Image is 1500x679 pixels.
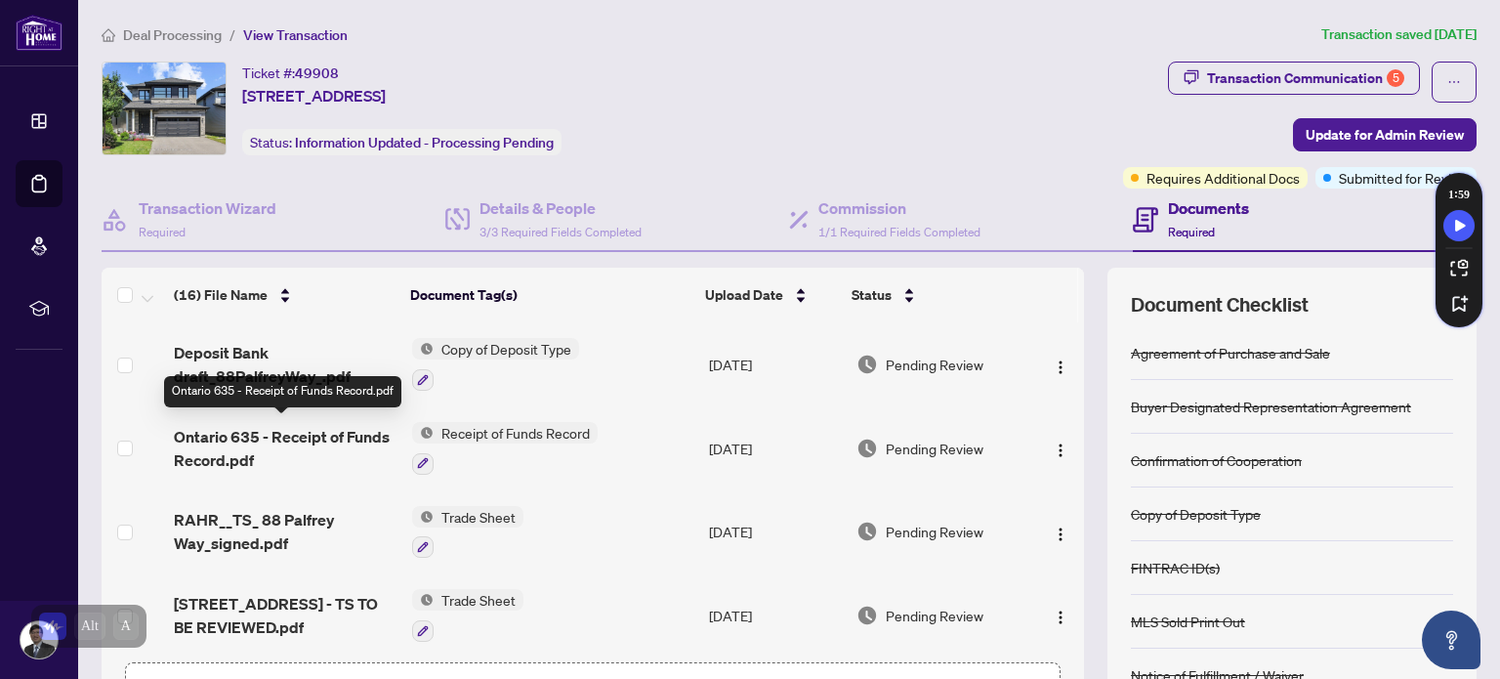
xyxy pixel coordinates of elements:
[479,196,642,220] h4: Details & People
[1053,610,1068,625] img: Logo
[1131,396,1411,417] div: Buyer Designated Representation Agreement
[1131,342,1330,363] div: Agreement of Purchase and Sale
[103,63,226,154] img: IMG-X12265358_1.jpg
[434,338,579,360] span: Copy of Deposit Type
[166,268,402,322] th: (16) File Name
[705,284,783,306] span: Upload Date
[139,196,276,220] h4: Transaction Wizard
[856,354,878,375] img: Document Status
[1146,167,1300,189] span: Requires Additional Docs
[1339,167,1469,189] span: Submitted for Review
[21,621,58,658] img: Profile Icon
[123,26,222,44] span: Deal Processing
[1168,196,1249,220] h4: Documents
[412,589,434,611] img: Status Icon
[1306,119,1464,150] span: Update for Admin Review
[1053,527,1068,542] img: Logo
[1168,225,1215,239] span: Required
[856,605,878,626] img: Document Status
[434,506,523,528] span: Trade Sheet
[701,406,849,490] td: [DATE]
[1422,611,1480,669] button: Open asap
[164,376,401,407] div: Ontario 635 - Receipt of Funds Record.pdf
[886,438,983,459] span: Pending Review
[701,573,849,658] td: [DATE]
[174,592,396,639] span: [STREET_ADDRESS] - TS TO BE REVIEWED.pdf
[295,134,554,151] span: Information Updated - Processing Pending
[1293,118,1477,151] button: Update for Admin Review
[1045,516,1076,547] button: Logo
[174,425,396,472] span: Ontario 635 - Receipt of Funds Record.pdf
[1045,349,1076,380] button: Logo
[1131,291,1309,318] span: Document Checklist
[1053,443,1068,458] img: Logo
[139,225,186,239] span: Required
[1207,63,1404,94] div: Transaction Communication
[229,23,235,46] li: /
[16,15,62,51] img: logo
[102,28,115,42] span: home
[174,341,396,388] span: Deposit Bank draft_88PalfreyWay_.pdf
[412,506,523,559] button: Status IconTrade Sheet
[1131,611,1245,632] div: MLS Sold Print Out
[174,284,268,306] span: (16) File Name
[844,268,1026,322] th: Status
[412,338,434,360] img: Status Icon
[818,225,980,239] span: 1/1 Required Fields Completed
[242,84,386,107] span: [STREET_ADDRESS]
[402,268,698,322] th: Document Tag(s)
[412,506,434,528] img: Status Icon
[1168,62,1420,95] button: Transaction Communication5
[479,225,642,239] span: 3/3 Required Fields Completed
[242,129,562,155] div: Status:
[412,338,579,391] button: Status IconCopy of Deposit Type
[1447,75,1461,89] span: ellipsis
[243,26,348,44] span: View Transaction
[701,322,849,406] td: [DATE]
[856,521,878,542] img: Document Status
[697,268,843,322] th: Upload Date
[818,196,980,220] h4: Commission
[1053,360,1068,375] img: Logo
[886,354,983,375] span: Pending Review
[412,422,598,475] button: Status IconReceipt of Funds Record
[1321,23,1477,46] article: Transaction saved [DATE]
[1131,503,1261,525] div: Copy of Deposit Type
[1131,557,1220,578] div: FINTRAC ID(s)
[852,284,892,306] span: Status
[856,438,878,459] img: Document Status
[886,521,983,542] span: Pending Review
[886,605,983,626] span: Pending Review
[1045,600,1076,631] button: Logo
[412,589,523,642] button: Status IconTrade Sheet
[434,422,598,444] span: Receipt of Funds Record
[242,62,339,84] div: Ticket #:
[295,64,339,82] span: 49908
[1131,449,1302,471] div: Confirmation of Cooperation
[174,508,396,555] span: RAHR__TS_ 88 Palfrey Way_signed.pdf
[1045,433,1076,464] button: Logo
[701,490,849,574] td: [DATE]
[412,422,434,444] img: Status Icon
[1387,69,1404,87] div: 5
[434,589,523,611] span: Trade Sheet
